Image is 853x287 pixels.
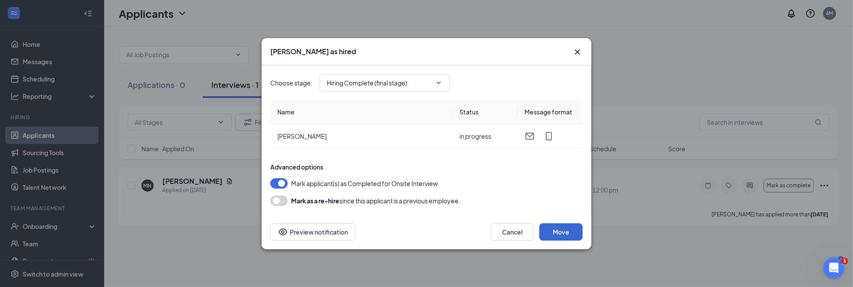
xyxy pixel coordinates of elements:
[278,227,288,237] svg: Eye
[453,124,518,149] td: in progress
[572,47,583,57] svg: Cross
[491,223,534,241] button: Cancel
[277,132,327,140] span: [PERSON_NAME]
[572,47,583,57] button: Close
[823,258,844,278] iframe: Intercom live chat
[291,178,438,189] span: Mark applicant(s) as Completed for Onsite Interview
[539,223,583,241] button: Move
[525,131,535,141] svg: Email
[518,100,583,124] th: Message format
[291,197,339,205] b: Mark as a re-hire
[841,258,848,264] span: 1
[270,100,453,124] th: Name
[291,196,460,206] div: since this applicant is a previous employee.
[270,47,356,56] h3: [PERSON_NAME] as hired
[270,163,583,171] div: Advanced options
[435,79,442,86] svg: ChevronDown
[453,100,518,124] th: Status
[270,78,312,88] span: Choose stage :
[270,223,355,241] button: Preview notificationEye
[544,131,554,141] svg: MobileSms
